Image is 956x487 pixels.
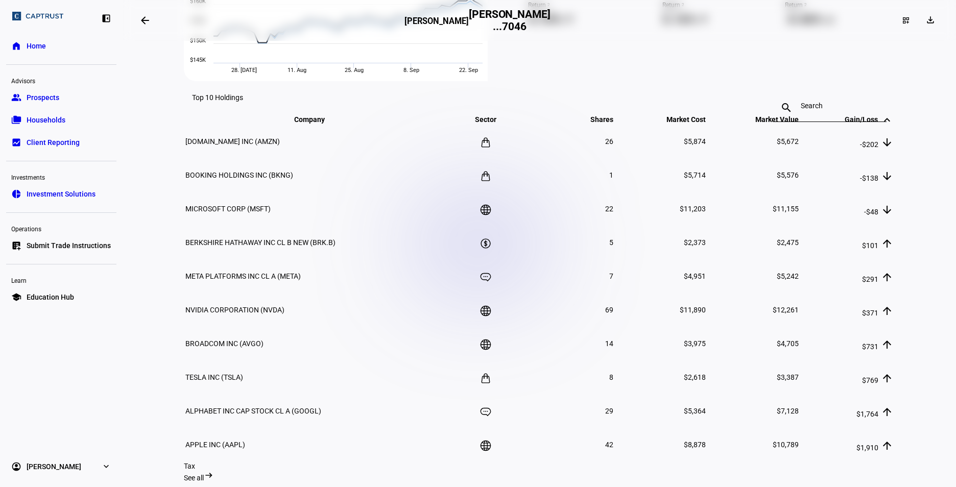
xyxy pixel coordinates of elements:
[684,441,706,449] span: $8,878
[881,372,893,384] mat-icon: arrow_upward
[856,410,878,418] span: $1,764
[925,15,936,25] mat-icon: download
[27,92,59,103] span: Prospects
[856,444,878,452] span: $1,910
[294,115,340,124] span: Company
[575,115,613,124] span: Shares
[605,137,613,145] span: 26
[684,339,706,348] span: $3,975
[684,171,706,179] span: $5,714
[27,115,65,125] span: Households
[459,67,478,74] span: 22. Sep
[467,115,504,124] span: Sector
[777,339,799,348] span: $4,705
[469,8,551,33] h2: [PERSON_NAME] ...7046
[11,41,21,51] eth-mat-symbol: home
[881,204,893,216] mat-icon: arrow_downward
[774,102,799,114] mat-icon: search
[801,102,860,110] input: Search
[6,73,116,87] div: Advisors
[881,237,893,250] mat-icon: arrow_upward
[185,137,280,145] span: [DOMAIN_NAME] INC (AMZN)
[27,189,95,199] span: Investment Solutions
[605,306,613,314] span: 69
[345,67,364,74] span: 25. Aug
[902,16,910,25] mat-icon: dashboard_customize
[609,272,613,280] span: 7
[860,140,878,149] span: -$202
[881,406,893,418] mat-icon: arrow_upward
[684,272,706,280] span: $4,951
[777,238,799,247] span: $2,475
[184,462,895,470] div: Tax
[680,205,706,213] span: $11,203
[27,41,46,51] span: Home
[11,115,21,125] eth-mat-symbol: folder_copy
[190,57,206,63] text: $145K
[777,407,799,415] span: $7,128
[862,241,878,250] span: $101
[862,275,878,283] span: $291
[185,171,293,179] span: BOOKING HOLDINGS INC (BKNG)
[684,373,706,381] span: $2,618
[11,292,21,302] eth-mat-symbol: school
[101,13,111,23] eth-mat-symbol: left_panel_close
[881,338,893,351] mat-icon: arrow_upward
[185,272,301,280] span: META PLATFORMS INC CL A (META)
[777,272,799,280] span: $5,242
[881,114,893,126] mat-icon: keyboard_arrow_up
[185,339,264,348] span: BROADCOM INC (AVGO)
[773,306,799,314] span: $12,261
[27,292,74,302] span: Education Hub
[860,174,878,182] span: -$138
[139,14,151,27] mat-icon: arrow_backwards
[684,137,706,145] span: $5,874
[6,87,116,108] a: groupProspects
[6,184,116,204] a: pie_chartInvestment Solutions
[605,339,613,348] span: 14
[11,461,21,472] eth-mat-symbol: account_circle
[651,115,706,124] span: Market Cost
[881,305,893,317] mat-icon: arrow_upward
[11,137,21,148] eth-mat-symbol: bid_landscape
[773,441,799,449] span: $10,789
[11,240,21,251] eth-mat-symbol: list_alt_add
[185,205,271,213] span: MICROSOFT CORP (MSFT)
[845,115,893,124] span: Gain/Loss
[11,189,21,199] eth-mat-symbol: pie_chart
[6,221,116,235] div: Operations
[101,461,111,472] eth-mat-symbol: expand_more
[404,16,469,32] h3: [PERSON_NAME]
[403,67,419,74] span: 8. Sep
[881,440,893,452] mat-icon: arrow_upward
[6,132,116,153] a: bid_landscapeClient Reporting
[740,115,799,124] span: Market Value
[881,136,893,149] mat-icon: arrow_downward
[6,169,116,184] div: Investments
[192,93,243,102] eth-data-table-title: Top 10 Holdings
[185,238,336,247] span: BERKSHIRE HATHAWAY INC CL B NEW (BRK.B)
[609,171,613,179] span: 1
[185,306,284,314] span: NVIDIA CORPORATION (NVDA)
[864,208,878,216] span: -$48
[777,137,799,145] span: $5,672
[11,92,21,103] eth-mat-symbol: group
[185,441,245,449] span: APPLE INC (AAPL)
[185,407,321,415] span: ALPHABET INC CAP STOCK CL A (GOOGL)
[777,373,799,381] span: $3,387
[862,343,878,351] span: $731
[6,273,116,287] div: Learn
[684,238,706,247] span: $2,373
[605,205,613,213] span: 22
[605,441,613,449] span: 42
[185,373,243,381] span: TESLA INC (TSLA)
[777,171,799,179] span: $5,576
[609,238,613,247] span: 5
[684,407,706,415] span: $5,364
[6,110,116,130] a: folder_copyHouseholds
[27,240,111,251] span: Submit Trade Instructions
[27,461,81,472] span: [PERSON_NAME]
[6,36,116,56] a: homeHome
[27,137,80,148] span: Client Reporting
[609,373,613,381] span: 8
